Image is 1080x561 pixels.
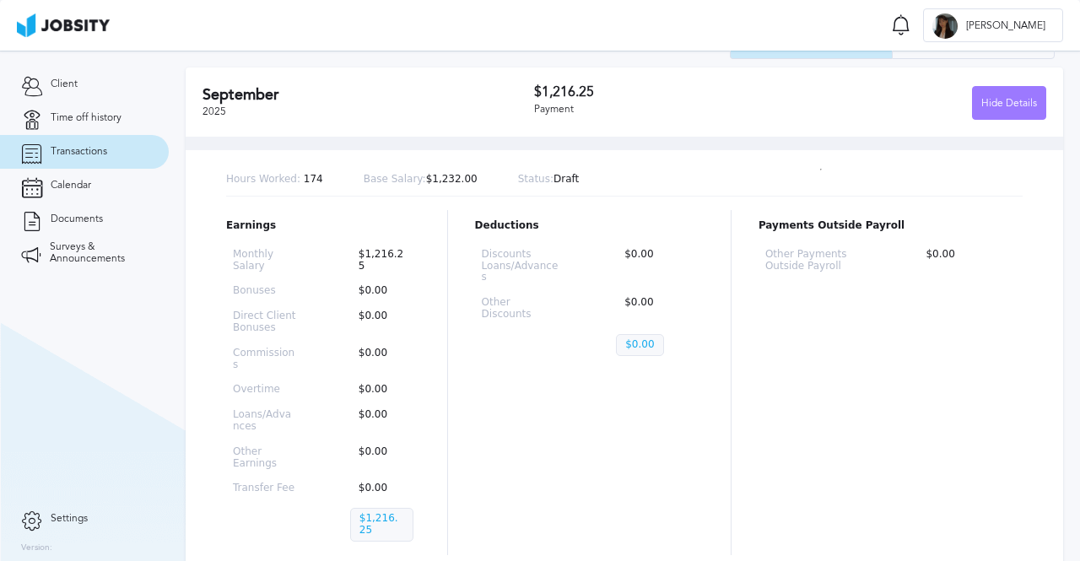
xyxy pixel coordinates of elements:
button: B[PERSON_NAME] [923,8,1063,42]
p: Commissions [233,348,296,371]
p: Direct Client Bonuses [233,310,296,334]
div: Hide Details [973,87,1045,121]
p: Other Payments Outside Payroll [765,249,864,272]
p: Loans/Advances [233,409,296,433]
p: Bonuses [233,285,296,297]
label: Version: [21,543,52,553]
p: Monthly Salary [233,249,296,272]
button: Hide Details [972,86,1046,120]
span: Settings [51,513,88,525]
p: $0.00 [350,285,413,297]
p: $0.00 [350,310,413,334]
div: Payment [534,104,790,116]
p: $0.00 [350,409,413,433]
p: Overtime [233,384,296,396]
p: Transfer Fee [233,483,296,494]
span: Time off history [51,112,121,124]
span: Status: [518,173,553,185]
p: Other Discounts [482,297,563,321]
p: $0.00 [616,334,663,356]
p: $1,216.25 [350,249,413,272]
p: $1,232.00 [364,174,478,186]
h2: September [202,86,534,104]
span: Transactions [51,146,107,158]
p: $1,216.25 [350,508,413,542]
h3: $1,216.25 [534,84,790,100]
p: Draft [518,174,580,186]
span: Base Salary: [364,173,426,185]
span: Surveys & Announcements [50,241,148,265]
span: 2025 [202,105,226,117]
p: $0.00 [350,348,413,371]
div: B [932,13,958,39]
p: $0.00 [917,249,1016,272]
p: Deductions [475,220,704,232]
p: Payments Outside Payroll [759,220,1023,232]
h2: 2025 [186,30,730,54]
p: 174 [226,174,323,186]
p: $0.00 [350,483,413,494]
p: Other Earnings [233,446,296,470]
p: Earnings [226,220,420,232]
span: Calendar [51,180,91,191]
p: $0.00 [350,384,413,396]
span: Documents [51,213,103,225]
p: Discounts Loans/Advances [482,249,563,283]
p: $0.00 [616,297,697,321]
span: [PERSON_NAME] [958,20,1054,32]
p: $0.00 [616,249,697,283]
span: Client [51,78,78,90]
p: $0.00 [350,446,413,470]
img: ab4bad089aa723f57921c736e9817d99.png [17,13,110,37]
span: Hours Worked: [226,173,300,185]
